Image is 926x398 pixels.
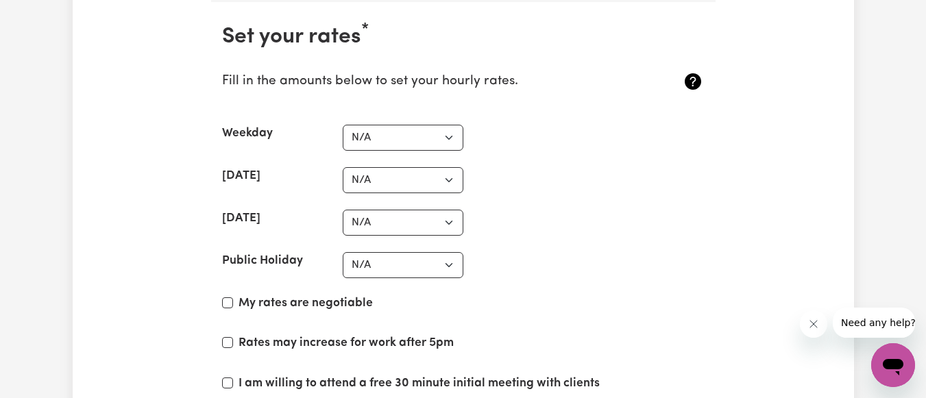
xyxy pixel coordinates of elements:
label: My rates are negotiable [239,295,373,312]
label: Weekday [222,125,273,142]
label: I am willing to attend a free 30 minute initial meeting with clients [239,375,600,393]
label: [DATE] [222,167,260,185]
iframe: Close message [800,310,827,338]
iframe: Message from company [833,308,915,338]
h2: Set your rates [222,24,705,50]
span: Need any help? [8,10,83,21]
label: [DATE] [222,210,260,227]
p: Fill in the amounts below to set your hourly rates. [222,72,624,92]
label: Rates may increase for work after 5pm [239,334,454,352]
label: Public Holiday [222,252,303,270]
iframe: Button to launch messaging window [871,343,915,387]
